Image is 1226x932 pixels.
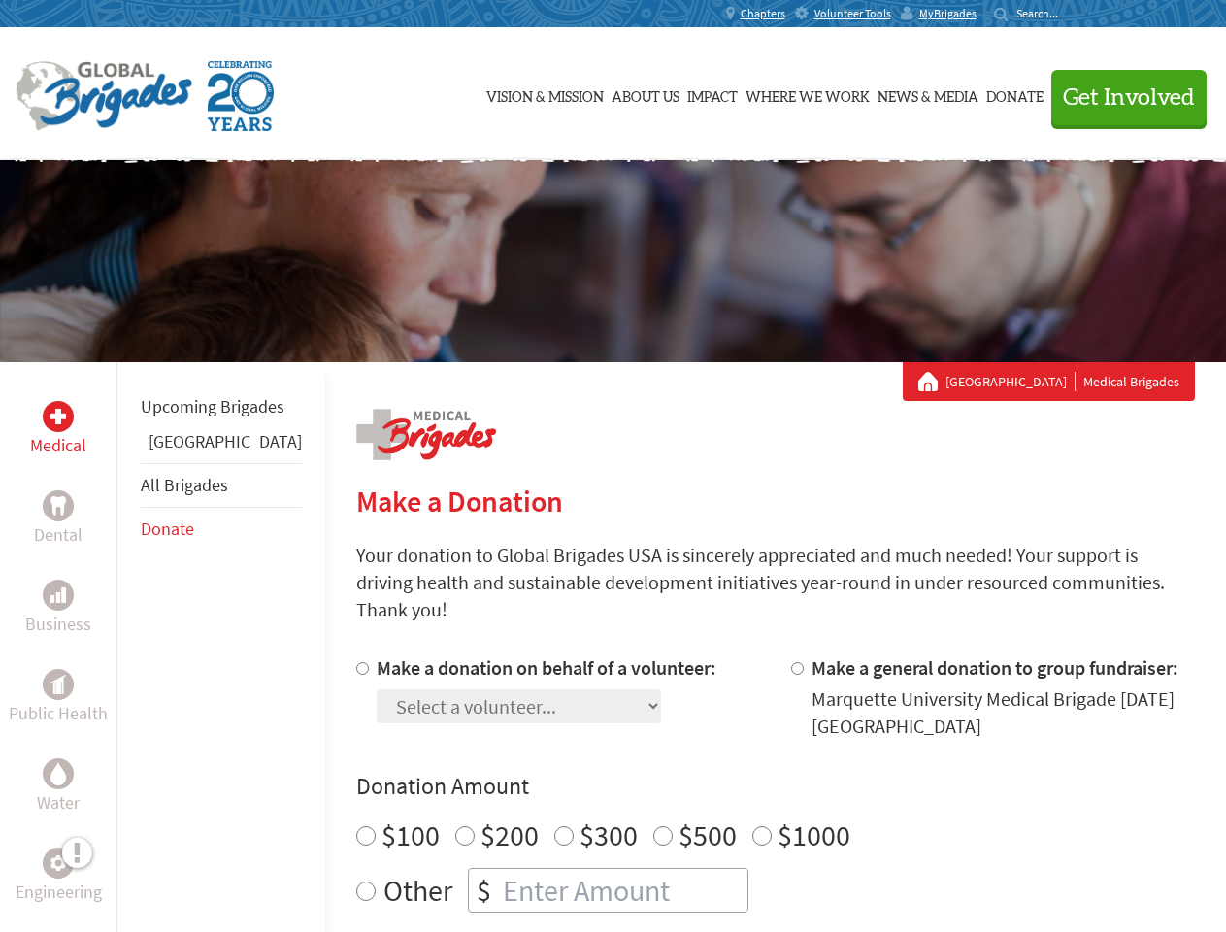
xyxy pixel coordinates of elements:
p: Water [37,789,80,816]
img: Global Brigades Celebrating 20 Years [208,61,274,131]
img: Public Health [50,675,66,694]
a: WaterWater [37,758,80,816]
div: Water [43,758,74,789]
span: Chapters [741,6,785,21]
a: [GEOGRAPHIC_DATA] [945,372,1076,391]
span: MyBrigades [919,6,977,21]
a: Impact [687,46,738,143]
label: Make a donation on behalf of a volunteer: [377,655,716,680]
label: $500 [679,816,737,853]
a: All Brigades [141,474,228,496]
p: Medical [30,432,86,459]
div: Public Health [43,669,74,700]
a: Donate [986,46,1044,143]
img: Water [50,762,66,784]
div: Business [43,580,74,611]
div: Medical [43,401,74,432]
li: Panama [141,428,302,463]
img: logo-medical.png [356,409,496,460]
a: Public HealthPublic Health [9,669,108,727]
img: Medical [50,409,66,424]
h2: Make a Donation [356,483,1195,518]
li: Upcoming Brigades [141,385,302,428]
img: Business [50,587,66,603]
a: Vision & Mission [486,46,604,143]
p: Public Health [9,700,108,727]
img: Engineering [50,855,66,871]
a: EngineeringEngineering [16,848,102,906]
span: Volunteer Tools [814,6,891,21]
a: News & Media [878,46,978,143]
h4: Donation Amount [356,771,1195,802]
div: Marquette University Medical Brigade [DATE] [GEOGRAPHIC_DATA] [812,685,1195,740]
span: Get Involved [1063,86,1195,110]
img: Dental [50,496,66,515]
a: Donate [141,517,194,540]
a: MedicalMedical [30,401,86,459]
div: Dental [43,490,74,521]
input: Search... [1016,6,1072,20]
input: Enter Amount [499,869,747,912]
a: [GEOGRAPHIC_DATA] [149,430,302,452]
p: Business [25,611,91,638]
p: Engineering [16,879,102,906]
a: Where We Work [746,46,870,143]
label: $300 [580,816,638,853]
label: Make a general donation to group fundraiser: [812,655,1178,680]
label: $100 [381,816,440,853]
p: Dental [34,521,83,549]
a: About Us [612,46,679,143]
a: Upcoming Brigades [141,395,284,417]
label: $200 [480,816,539,853]
div: Medical Brigades [918,372,1179,391]
a: BusinessBusiness [25,580,91,638]
li: All Brigades [141,463,302,508]
img: Global Brigades Logo [16,61,192,131]
div: Engineering [43,848,74,879]
p: Your donation to Global Brigades USA is sincerely appreciated and much needed! Your support is dr... [356,542,1195,623]
button: Get Involved [1051,70,1207,125]
label: Other [383,868,452,913]
div: $ [469,869,499,912]
label: $1000 [778,816,850,853]
a: DentalDental [34,490,83,549]
li: Donate [141,508,302,550]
